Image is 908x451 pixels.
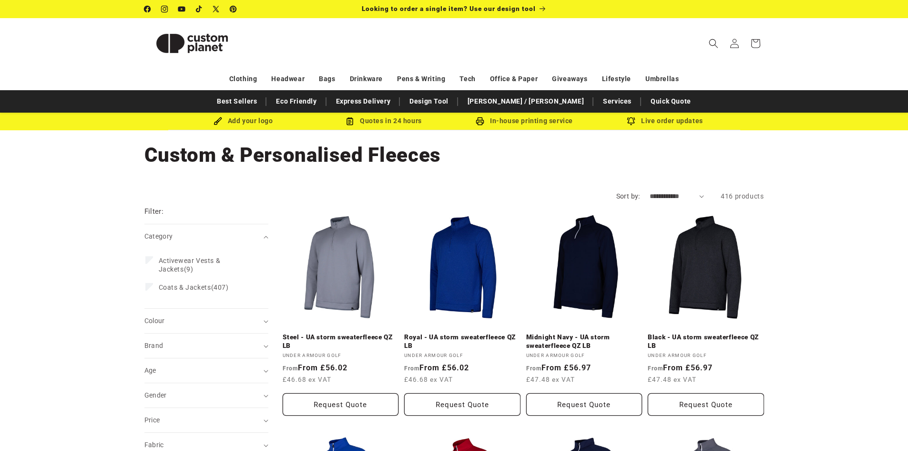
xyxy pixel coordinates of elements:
h2: Filter: [144,206,164,217]
a: Tech [459,71,475,87]
a: Pens & Writing [397,71,445,87]
span: Brand [144,342,163,349]
a: Drinkware [350,71,383,87]
span: (9) [159,256,252,273]
a: Best Sellers [212,93,262,110]
span: (407) [159,283,229,292]
span: Activewear Vests & Jackets [159,257,221,273]
img: Order Updates Icon [346,117,354,126]
span: Colour [144,317,165,325]
a: Custom Planet [141,18,243,68]
a: Giveaways [552,71,587,87]
button: Request Quote [404,393,520,416]
span: Fabric [144,441,164,449]
a: Steel - UA storm sweaterfleece QZ LB [283,333,399,350]
span: Gender [144,391,167,399]
button: Request Quote [648,393,764,416]
a: Umbrellas [645,71,679,87]
summary: Category (0 selected) [144,224,268,249]
div: Add your logo [173,115,314,127]
a: Royal - UA storm sweaterfleece QZ LB [404,333,520,350]
a: Quick Quote [646,93,696,110]
div: In-house printing service [454,115,595,127]
summary: Gender (0 selected) [144,383,268,408]
summary: Price [144,408,268,432]
a: Services [598,93,636,110]
img: Brush Icon [214,117,222,126]
a: Clothing [229,71,257,87]
summary: Colour (0 selected) [144,309,268,333]
span: 416 products [721,192,764,200]
summary: Brand (0 selected) [144,334,268,358]
label: Sort by: [616,192,640,200]
a: Eco Friendly [271,93,321,110]
button: Request Quote [526,393,643,416]
button: Request Quote [283,393,399,416]
img: Order updates [627,117,635,126]
a: Lifestyle [602,71,631,87]
a: [PERSON_NAME] / [PERSON_NAME] [463,93,589,110]
span: Looking to order a single item? Use our design tool [362,5,536,12]
div: Quotes in 24 hours [314,115,454,127]
summary: Age (0 selected) [144,358,268,383]
img: Custom Planet [144,22,240,65]
summary: Search [703,33,724,54]
span: Category [144,232,173,240]
span: Age [144,367,156,374]
h1: Custom & Personalised Fleeces [144,142,764,168]
a: Express Delivery [331,93,396,110]
span: Price [144,416,160,424]
a: Headwear [271,71,305,87]
a: Office & Paper [490,71,538,87]
a: Midnight Navy - UA storm sweaterfleece QZ LB [526,333,643,350]
a: Design Tool [405,93,453,110]
a: Bags [319,71,335,87]
div: Live order updates [595,115,735,127]
a: Black - UA storm sweaterfleece QZ LB [648,333,764,350]
img: In-house printing [476,117,484,126]
span: Coats & Jackets [159,283,211,291]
